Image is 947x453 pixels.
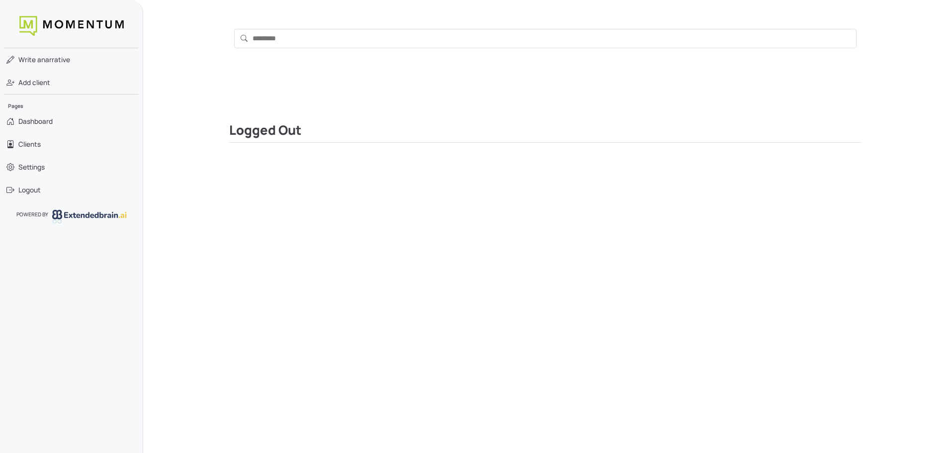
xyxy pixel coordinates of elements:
[18,116,53,126] span: Dashboard
[19,16,124,36] img: logo
[52,210,127,223] img: logo
[18,185,41,195] span: Logout
[229,123,861,143] h2: Logged Out
[18,55,70,65] span: narrative
[18,139,41,149] span: Clients
[18,55,41,64] span: Write a
[18,162,45,172] span: Settings
[18,78,50,88] span: Add client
